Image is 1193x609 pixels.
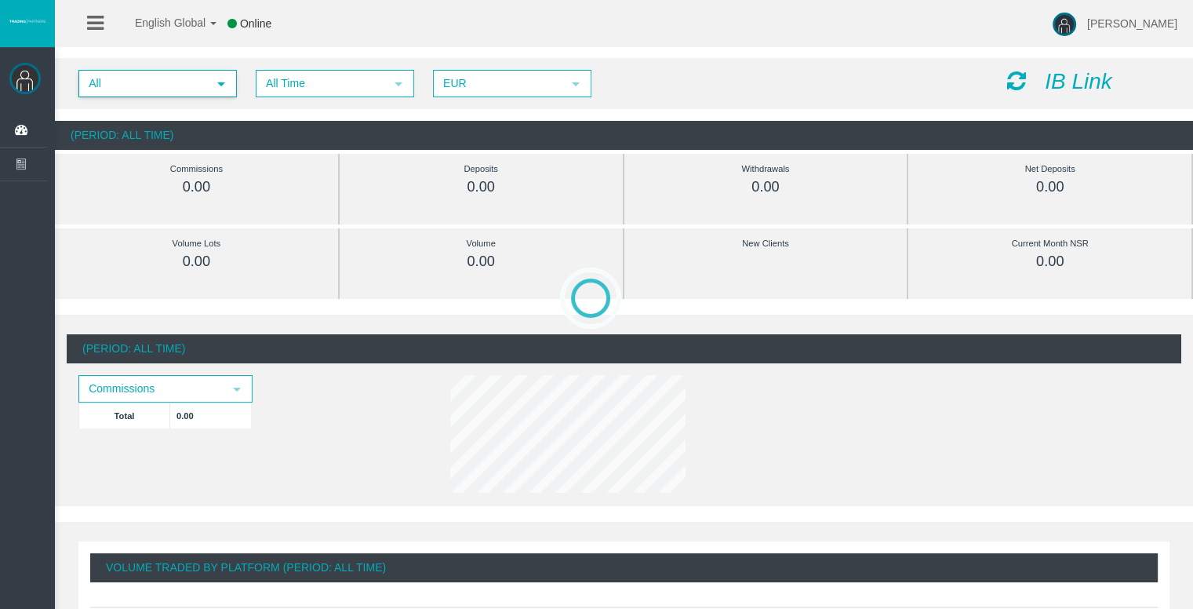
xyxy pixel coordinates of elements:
[375,253,587,271] div: 0.00
[375,178,587,196] div: 0.00
[257,71,384,96] span: All Time
[240,17,271,30] span: Online
[67,334,1181,363] div: (Period: All Time)
[944,235,1156,253] div: Current Month NSR
[660,178,872,196] div: 0.00
[80,71,207,96] span: All
[375,160,587,178] div: Deposits
[115,16,206,29] span: English Global
[944,178,1156,196] div: 0.00
[660,235,872,253] div: New Clients
[1053,13,1076,36] img: user-image
[90,253,303,271] div: 0.00
[1087,17,1177,30] span: [PERSON_NAME]
[90,178,303,196] div: 0.00
[375,235,587,253] div: Volume
[215,78,227,90] span: select
[90,553,1158,582] div: Volume Traded By Platform (Period: All Time)
[170,403,252,428] td: 0.00
[8,18,47,24] img: logo.svg
[231,383,243,396] span: select
[90,235,303,253] div: Volume Lots
[660,160,872,178] div: Withdrawals
[392,78,405,90] span: select
[944,253,1156,271] div: 0.00
[79,403,170,428] td: Total
[55,121,1193,150] div: (Period: All Time)
[1045,69,1112,93] i: IB Link
[1007,70,1026,92] i: Reload Dashboard
[569,78,582,90] span: select
[90,160,303,178] div: Commissions
[435,71,562,96] span: EUR
[944,160,1156,178] div: Net Deposits
[80,377,223,401] span: Commissions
